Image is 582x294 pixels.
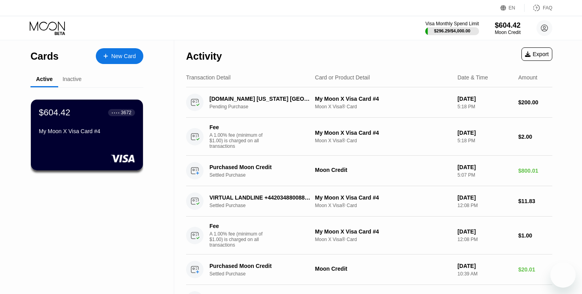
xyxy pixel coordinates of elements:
div: My Moon X Visa Card #4 [315,194,451,201]
div: Settled Purchase [209,172,320,178]
div: $604.42Moon Credit [495,21,521,35]
div: EN [509,5,515,11]
div: Settled Purchase [209,203,320,208]
div: My Moon X Visa Card #4 [315,228,451,235]
div: [DATE] [457,96,512,102]
div: FAQ [543,5,552,11]
div: $2.00 [518,134,552,140]
div: Purchased Moon Credit [209,164,312,170]
div: Active [36,76,53,82]
div: Fee [209,223,265,229]
div: Moon X Visa® Card [315,237,451,242]
div: Visa Monthly Spend Limit$296.29/$4,000.00 [425,21,479,35]
div: Inactive [63,76,82,82]
div: VIRTUAL LANDLINE +442034880088GBSettled PurchaseMy Moon X Visa Card #4Moon X Visa® Card[DATE]12:0... [186,186,552,217]
div: [DOMAIN_NAME] [US_STATE] [GEOGRAPHIC_DATA]Pending PurchaseMy Moon X Visa Card #4Moon X Visa® Card... [186,87,552,118]
div: A 1.00% fee (minimum of $1.00) is charged on all transactions [209,231,269,248]
div: $1.00 [518,232,552,239]
div: EN [500,4,525,12]
div: Pending Purchase [209,104,320,109]
div: Fee [209,124,265,130]
div: My Moon X Visa Card #4 [39,128,135,134]
div: [DATE] [457,194,512,201]
div: Moon X Visa® Card [315,104,451,109]
div: New Card [96,48,143,64]
div: Date & Time [457,74,488,81]
div: Purchased Moon CreditSettled PurchaseMoon Credit[DATE]10:39 AM$20.01 [186,254,552,285]
div: FeeA 1.00% fee (minimum of $1.00) is charged on all transactionsMy Moon X Visa Card #4Moon X Visa... [186,118,552,156]
div: ● ● ● ● [112,111,120,114]
div: Moon Credit [315,266,451,272]
div: [DATE] [457,130,512,136]
div: Moon Credit [315,167,451,173]
div: FAQ [525,4,552,12]
div: Visa Monthly Spend Limit [425,21,479,26]
div: 12:08 PM [457,203,512,208]
div: $604.42 [39,107,70,118]
div: $604.42 [495,21,521,30]
div: My Moon X Visa Card #4 [315,96,451,102]
div: [DATE] [457,164,512,170]
div: [DATE] [457,263,512,269]
div: 5:07 PM [457,172,512,178]
div: 12:08 PM [457,237,512,242]
div: 5:18 PM [457,138,512,143]
div: $11.83 [518,198,552,204]
iframe: Button to launch messaging window [550,262,576,288]
div: Moon Credit [495,30,521,35]
div: Moon X Visa® Card [315,138,451,143]
div: Purchased Moon CreditSettled PurchaseMoon Credit[DATE]5:07 PM$800.01 [186,156,552,186]
div: Cards [30,51,59,62]
div: $296.29 / $4,000.00 [434,28,470,33]
div: Settled Purchase [209,271,320,277]
div: Transaction Detail [186,74,230,81]
div: Amount [518,74,537,81]
div: [DOMAIN_NAME] [US_STATE] [GEOGRAPHIC_DATA] [209,96,312,102]
div: $604.42● ● ● ●3672My Moon X Visa Card #4 [31,100,143,170]
div: A 1.00% fee (minimum of $1.00) is charged on all transactions [209,132,269,149]
div: $20.01 [518,266,552,273]
div: VIRTUAL LANDLINE +442034880088GB [209,194,312,201]
div: 3672 [121,110,131,115]
div: FeeA 1.00% fee (minimum of $1.00) is charged on all transactionsMy Moon X Visa Card #4Moon X Visa... [186,217,552,254]
div: $800.01 [518,168,552,174]
div: Export [525,51,549,57]
div: New Card [111,53,136,60]
div: Purchased Moon Credit [209,263,312,269]
div: 10:39 AM [457,271,512,277]
div: Activity [186,51,222,62]
div: My Moon X Visa Card #4 [315,130,451,136]
div: Export [521,47,552,61]
div: 5:18 PM [457,104,512,109]
div: [DATE] [457,228,512,235]
div: Moon X Visa® Card [315,203,451,208]
div: $200.00 [518,99,552,106]
div: Card or Product Detail [315,74,370,81]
